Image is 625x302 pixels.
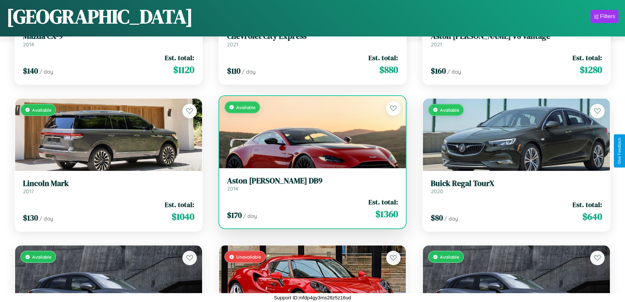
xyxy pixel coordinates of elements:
[243,213,257,219] span: / day
[227,32,398,41] h3: Chevrolet City Express
[431,41,442,48] span: 2021
[379,63,398,76] span: $ 880
[227,185,238,192] span: 2014
[227,176,398,192] a: Aston [PERSON_NAME] DB92014
[39,215,53,222] span: / day
[242,68,256,75] span: / day
[23,188,34,195] span: 2017
[274,293,351,302] p: Support ID: mfdp4gy3ms28z5z16ud
[23,32,194,41] h3: Mazda CX-9
[23,65,38,76] span: $ 140
[580,63,602,76] span: $ 1280
[227,176,398,186] h3: Aston [PERSON_NAME] DB9
[368,53,398,62] span: Est. total:
[39,68,53,75] span: / day
[444,215,458,222] span: / day
[431,32,602,41] h3: Aston [PERSON_NAME] V8 Vantage
[32,107,52,113] span: Available
[431,179,602,195] a: Buick Regal TourX2020
[32,254,52,260] span: Available
[431,179,602,188] h3: Buick Regal TourX
[165,200,194,209] span: Est. total:
[227,65,240,76] span: $ 110
[440,107,459,113] span: Available
[173,63,194,76] span: $ 1120
[227,32,398,48] a: Chevrolet City Express2021
[617,138,622,164] div: Give Feedback
[23,212,38,223] span: $ 130
[227,210,242,221] span: $ 170
[440,254,459,260] span: Available
[582,210,602,223] span: $ 640
[600,13,615,20] div: Filters
[375,207,398,221] span: $ 1360
[165,53,194,62] span: Est. total:
[447,68,461,75] span: / day
[23,179,194,195] a: Lincoln Mark2017
[23,32,194,48] a: Mazda CX-92014
[236,254,261,260] span: Unavailable
[368,197,398,207] span: Est. total:
[431,65,446,76] span: $ 160
[227,41,238,48] span: 2021
[431,212,443,223] span: $ 80
[573,53,602,62] span: Est. total:
[7,3,193,30] h1: [GEOGRAPHIC_DATA]
[172,210,194,223] span: $ 1040
[573,200,602,209] span: Est. total:
[591,10,618,23] button: Filters
[431,32,602,48] a: Aston [PERSON_NAME] V8 Vantage2021
[23,41,34,48] span: 2014
[431,188,443,195] span: 2020
[23,179,194,188] h3: Lincoln Mark
[236,105,256,110] span: Available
